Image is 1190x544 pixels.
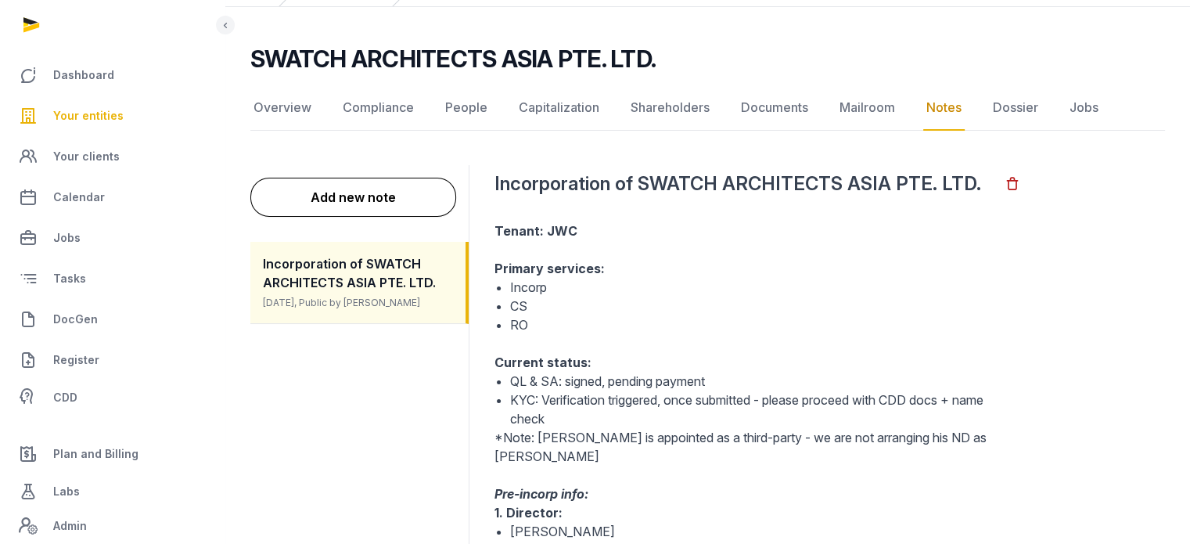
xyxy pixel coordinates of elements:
[53,445,138,463] span: Plan and Billing
[494,171,1005,196] h2: Incorporation of SWATCH ARCHITECTS ASIA PTE. LTD.
[250,85,1165,131] nav: Tabs
[13,56,212,94] a: Dashboard
[510,391,1020,428] li: KYC: Verification triggered, once submitted - please proceed with CDD docs + name check
[494,428,1020,466] p: *Note: [PERSON_NAME] is appointed as a third-party - we are not arranging his ND as [PERSON_NAME]
[13,178,212,216] a: Calendar
[13,260,212,297] a: Tasks
[53,482,80,501] span: Labs
[494,486,588,502] strong: Pre-incorp info:
[53,310,98,329] span: DocGen
[53,351,99,369] span: Register
[923,85,965,131] a: Notes
[53,66,114,85] span: Dashboard
[1066,85,1102,131] a: Jobs
[494,261,605,276] strong: Primary services:
[263,297,420,308] span: [DATE], Public by [PERSON_NAME]
[494,505,563,521] strong: 1. Director:
[250,45,656,73] h2: SWATCH ARCHITECTS ASIA PTE. LTD.
[510,278,1020,297] li: Incorp
[516,85,602,131] a: Capitalization
[627,85,713,131] a: Shareholders
[263,256,436,290] span: Incorporation of SWATCH ARCHITECTS ASIA PTE. LTD.
[494,223,577,239] strong: Tenant: JWC
[13,435,212,473] a: Plan and Billing
[53,147,120,166] span: Your clients
[990,85,1041,131] a: Dossier
[53,269,86,288] span: Tasks
[836,85,898,131] a: Mailroom
[13,341,212,379] a: Register
[494,355,591,370] strong: Current status:
[340,85,417,131] a: Compliance
[13,97,212,135] a: Your entities
[13,473,212,510] a: Labs
[53,388,77,407] span: CDD
[510,315,1020,334] li: RO
[53,517,87,535] span: Admin
[53,188,105,207] span: Calendar
[13,301,212,338] a: DocGen
[13,138,212,175] a: Your clients
[738,85,811,131] a: Documents
[13,510,212,542] a: Admin
[13,219,212,257] a: Jobs
[53,229,81,247] span: Jobs
[53,106,124,125] span: Your entities
[250,85,315,131] a: Overview
[13,382,212,413] a: CDD
[510,372,1020,391] li: QL & SA: signed, pending payment
[510,522,1020,541] li: [PERSON_NAME]
[442,85,491,131] a: People
[510,297,1020,315] li: CS
[250,178,456,217] button: Add new note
